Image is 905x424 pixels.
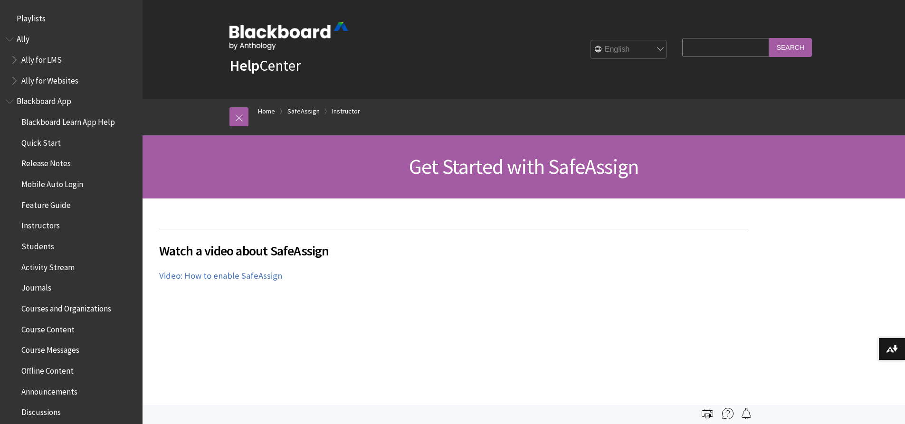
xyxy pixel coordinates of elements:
nav: Book outline for Anthology Ally Help [6,31,137,89]
span: Journals [21,280,51,293]
span: Feature Guide [21,197,71,210]
img: Follow this page [741,408,752,419]
span: Ally [17,31,29,44]
span: Ally for Websites [21,73,78,85]
a: Home [258,105,275,117]
select: Site Language Selector [591,40,667,59]
span: Offline Content [21,363,74,376]
img: Print [702,408,713,419]
span: Activity Stream [21,259,75,272]
a: SafeAssign [287,105,320,117]
span: Playlists [17,10,46,23]
span: Quick Start [21,135,61,148]
img: More help [722,408,734,419]
span: Blackboard App [17,94,71,106]
span: Instructors [21,218,60,231]
span: Ally for LMS [21,52,62,65]
img: Blackboard by Anthology [229,22,348,50]
a: HelpCenter [229,56,301,75]
a: Instructor [332,105,360,117]
span: Course Content [21,321,75,334]
span: Students [21,238,54,251]
span: Courses and Organizations [21,301,111,313]
nav: Book outline for Playlists [6,10,137,27]
span: Watch a video about SafeAssign [159,241,748,261]
span: Get Started with SafeAssign [409,153,638,179]
span: Announcements [21,384,77,396]
span: Mobile Auto Login [21,176,83,189]
span: Course Messages [21,342,79,355]
input: Search [769,38,812,57]
span: Discussions [21,404,61,417]
strong: Help [229,56,259,75]
span: Release Notes [21,156,71,169]
a: Video: How to enable SafeAssign [159,270,282,282]
span: Blackboard Learn App Help [21,114,115,127]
